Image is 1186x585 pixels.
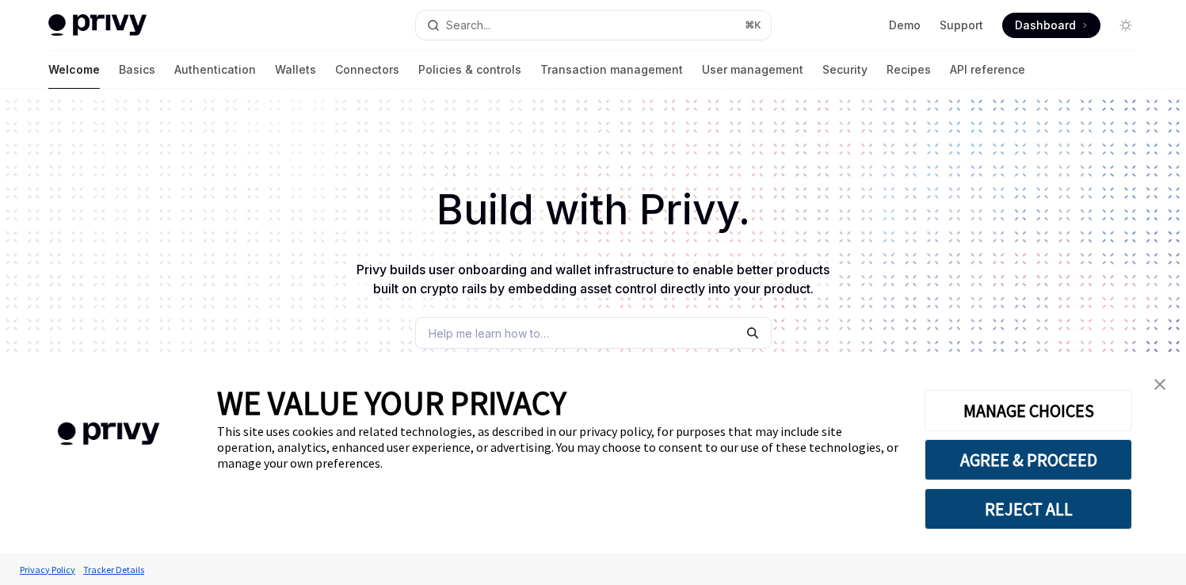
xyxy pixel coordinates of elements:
a: Dashboard [1002,13,1100,38]
a: Security [822,51,868,89]
a: Policies & controls [418,51,521,89]
img: light logo [48,14,147,36]
img: company logo [24,400,193,468]
span: Help me learn how to… [429,325,549,342]
div: This site uses cookies and related technologies, as described in our privacy policy, for purposes... [217,423,901,471]
a: User management [702,51,803,89]
a: Recipes [887,51,931,89]
a: Connectors [335,51,399,89]
a: Authentication [174,51,256,89]
a: Tracker Details [79,556,148,583]
button: REJECT ALL [925,488,1132,530]
span: WE VALUE YOUR PRIVACY [217,382,566,423]
a: Welcome [48,51,100,89]
a: API reference [950,51,1025,89]
a: Transaction management [540,51,683,89]
a: Privacy Policy [16,556,79,583]
span: Privy builds user onboarding and wallet infrastructure to enable better products built on crypto ... [357,262,829,296]
button: AGREE & PROCEED [925,439,1132,480]
img: close banner [1154,379,1165,390]
button: Search...⌘K [416,11,771,40]
div: Search... [446,16,490,35]
h1: Build with Privy. [25,179,1161,241]
span: ⌘ K [745,19,761,32]
a: close banner [1144,369,1176,400]
a: Basics [119,51,155,89]
button: Toggle dark mode [1113,13,1138,38]
a: Wallets [275,51,316,89]
span: Dashboard [1015,17,1076,33]
a: Demo [889,17,921,33]
a: Support [940,17,983,33]
button: MANAGE CHOICES [925,390,1132,431]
